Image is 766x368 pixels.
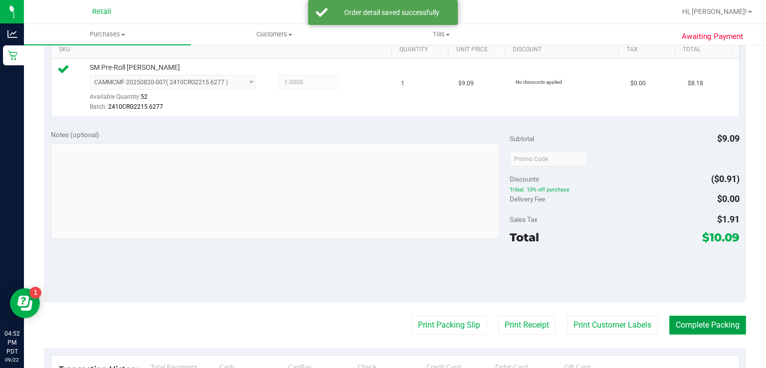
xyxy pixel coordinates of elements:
[510,152,587,167] input: Promo Code
[510,215,538,223] span: Sales Tax
[669,316,746,335] button: Complete Packing
[4,356,19,364] p: 09/22
[90,63,180,72] span: SM Pre-Roll [PERSON_NAME]
[4,329,19,356] p: 04:52 PM PDT
[702,230,740,244] span: $10.09
[24,30,191,39] span: Purchases
[191,24,358,45] a: Customers
[630,79,646,88] span: $0.00
[92,7,111,16] span: Retail
[567,316,658,335] button: Print Customer Labels
[510,170,539,188] span: Discounts
[717,133,740,144] span: $9.09
[711,174,740,184] span: ($0.91)
[108,103,163,110] span: 2410CRG2215.6277
[358,24,525,45] a: Tills
[191,30,358,39] span: Customers
[498,316,556,335] button: Print Receipt
[7,29,17,39] inline-svg: Analytics
[59,46,387,54] a: SKU
[626,46,671,54] a: Tax
[717,214,740,224] span: $1.91
[399,46,444,54] a: Quantity
[688,79,703,88] span: $8.18
[141,93,148,100] span: 52
[510,195,545,203] span: Delivery Fee
[401,79,404,88] span: 1
[510,230,539,244] span: Total
[90,103,107,110] span: Batch:
[513,46,614,54] a: Discount
[359,30,525,39] span: Tills
[411,316,487,335] button: Print Packing Slip
[29,287,41,299] iframe: Resource center unread badge
[458,79,474,88] span: $9.09
[90,90,264,109] div: Available Quantity:
[10,288,40,318] iframe: Resource center
[510,135,534,143] span: Subtotal
[51,131,99,139] span: Notes (optional)
[24,24,191,45] a: Purchases
[682,7,747,15] span: Hi, [PERSON_NAME]!
[510,186,739,193] span: Tribal: 10% off purchase
[717,193,740,204] span: $0.00
[682,31,743,42] span: Awaiting Payment
[516,79,562,85] span: No discounts applied
[333,7,450,17] div: Order detail saved successfully
[7,50,17,60] inline-svg: Retail
[683,46,728,54] a: Total
[456,46,501,54] a: Unit Price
